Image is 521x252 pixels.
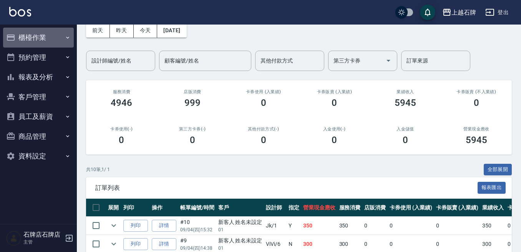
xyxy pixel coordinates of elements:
h2: 第三方卡券(-) [166,127,219,132]
h3: 999 [184,97,201,108]
th: 操作 [150,199,178,217]
h3: 0 [261,97,266,108]
h2: 卡券使用(-) [95,127,148,132]
img: Person [6,231,22,246]
th: 服務消費 [337,199,363,217]
p: 01 [218,226,262,233]
h2: 入金使用(-) [308,127,361,132]
button: 資料設定 [3,146,74,166]
p: 09/04 (四) 14:38 [180,245,214,252]
h5: 石牌店石牌店 [23,231,63,239]
p: 主管 [23,239,63,245]
td: 0 [362,217,388,235]
h3: 0 [403,135,408,145]
h2: 卡券販賣 (不入業績) [450,89,503,94]
a: 詳情 [152,220,176,232]
p: 共 10 筆, 1 / 1 [86,166,110,173]
th: 列印 [121,199,150,217]
a: 報表匯出 [478,184,506,191]
h3: 0 [190,135,195,145]
th: 指定 [287,199,301,217]
button: 全部展開 [484,164,512,176]
h3: 服務消費 [95,89,148,94]
h2: 卡券使用 (入業績) [237,89,290,94]
td: 350 [301,217,337,235]
h3: 0 [474,97,479,108]
td: Y [287,217,301,235]
button: 列印 [123,238,148,250]
button: 報表匯出 [478,182,506,194]
button: 報表及分析 [3,67,74,87]
h3: 0 [119,135,124,145]
th: 店販消費 [362,199,388,217]
p: 01 [218,245,262,252]
td: Jk /1 [264,217,287,235]
button: 櫃檯作業 [3,28,74,48]
th: 設計師 [264,199,287,217]
div: 新客人 姓名未設定 [218,237,262,245]
th: 卡券販賣 (入業績) [434,199,481,217]
th: 展開 [106,199,121,217]
div: 新客人 姓名未設定 [218,218,262,226]
td: 350 [480,217,506,235]
button: 昨天 [110,23,134,38]
div: 上越石牌 [451,8,476,17]
button: Open [382,54,395,67]
button: 列印 [123,220,148,232]
button: [DATE] [157,23,186,38]
td: 0 [388,217,434,235]
button: expand row [108,238,119,250]
h2: 營業現金應收 [450,127,503,132]
button: save [420,5,435,20]
h3: 4946 [111,97,132,108]
h3: 0 [332,135,337,145]
td: #10 [178,217,216,235]
h2: 業績收入 [379,89,432,94]
button: 登出 [482,5,512,20]
h3: 5945 [395,97,416,108]
h2: 入金儲值 [379,127,432,132]
button: 客戶管理 [3,87,74,107]
th: 營業現金應收 [301,199,337,217]
a: 詳情 [152,238,176,250]
button: 預約管理 [3,48,74,68]
th: 業績收入 [480,199,506,217]
h3: 5945 [466,135,487,145]
span: 訂單列表 [95,184,478,192]
th: 客戶 [216,199,264,217]
h3: 0 [261,135,266,145]
button: expand row [108,220,119,231]
button: 前天 [86,23,110,38]
th: 卡券使用 (入業績) [388,199,434,217]
img: Logo [9,7,31,16]
th: 帳單編號/時間 [178,199,216,217]
button: 上越石牌 [439,5,479,20]
button: 商品管理 [3,127,74,147]
button: 今天 [134,23,158,38]
h2: 店販消費 [166,89,219,94]
td: 0 [434,217,481,235]
h2: 其他付款方式(-) [237,127,290,132]
p: 09/04 (四) 15:32 [180,226,214,233]
h2: 卡券販賣 (入業績) [308,89,361,94]
td: 350 [337,217,363,235]
button: 員工及薪資 [3,107,74,127]
h3: 0 [332,97,337,108]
